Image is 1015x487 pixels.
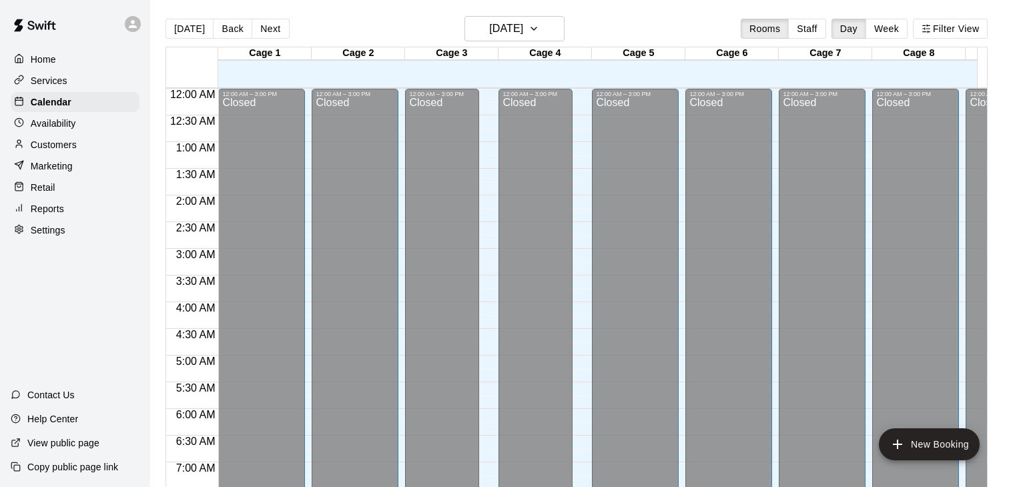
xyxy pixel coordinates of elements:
[831,19,866,39] button: Day
[464,16,565,41] button: [DATE]
[316,91,394,97] div: 12:00 AM – 3:00 PM
[165,19,214,39] button: [DATE]
[222,91,301,97] div: 12:00 AM – 3:00 PM
[502,91,569,97] div: 12:00 AM – 3:00 PM
[167,115,219,127] span: 12:30 AM
[173,169,219,180] span: 1:30 AM
[173,302,219,314] span: 4:00 AM
[27,460,118,474] p: Copy public page link
[31,159,73,173] p: Marketing
[213,19,252,39] button: Back
[167,89,219,100] span: 12:00 AM
[11,220,139,240] a: Settings
[31,181,55,194] p: Retail
[31,53,56,66] p: Home
[252,19,289,39] button: Next
[27,388,75,402] p: Contact Us
[173,462,219,474] span: 7:00 AM
[173,276,219,287] span: 3:30 AM
[741,19,789,39] button: Rooms
[11,135,139,155] a: Customers
[913,19,988,39] button: Filter View
[27,412,78,426] p: Help Center
[788,19,826,39] button: Staff
[31,202,64,215] p: Reports
[173,142,219,153] span: 1:00 AM
[218,47,312,60] div: Cage 1
[312,47,405,60] div: Cage 2
[592,47,685,60] div: Cage 5
[779,47,872,60] div: Cage 7
[872,47,966,60] div: Cage 8
[409,91,475,97] div: 12:00 AM – 3:00 PM
[689,91,768,97] div: 12:00 AM – 3:00 PM
[685,47,779,60] div: Cage 6
[173,409,219,420] span: 6:00 AM
[11,92,139,112] a: Calendar
[11,71,139,91] a: Services
[596,91,675,97] div: 12:00 AM – 3:00 PM
[11,49,139,69] a: Home
[405,47,498,60] div: Cage 3
[879,428,980,460] button: add
[173,382,219,394] span: 5:30 AM
[173,436,219,447] span: 6:30 AM
[31,117,76,130] p: Availability
[11,199,139,219] a: Reports
[489,19,523,38] h6: [DATE]
[31,74,67,87] p: Services
[866,19,908,39] button: Week
[11,156,139,176] a: Marketing
[11,113,139,133] a: Availability
[31,138,77,151] p: Customers
[876,91,955,97] div: 12:00 AM – 3:00 PM
[783,91,862,97] div: 12:00 AM – 3:00 PM
[173,249,219,260] span: 3:00 AM
[498,47,592,60] div: Cage 4
[11,177,139,197] a: Retail
[173,356,219,367] span: 5:00 AM
[31,223,65,237] p: Settings
[27,436,99,450] p: View public page
[173,329,219,340] span: 4:30 AM
[173,222,219,233] span: 2:30 AM
[31,95,71,109] p: Calendar
[173,195,219,207] span: 2:00 AM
